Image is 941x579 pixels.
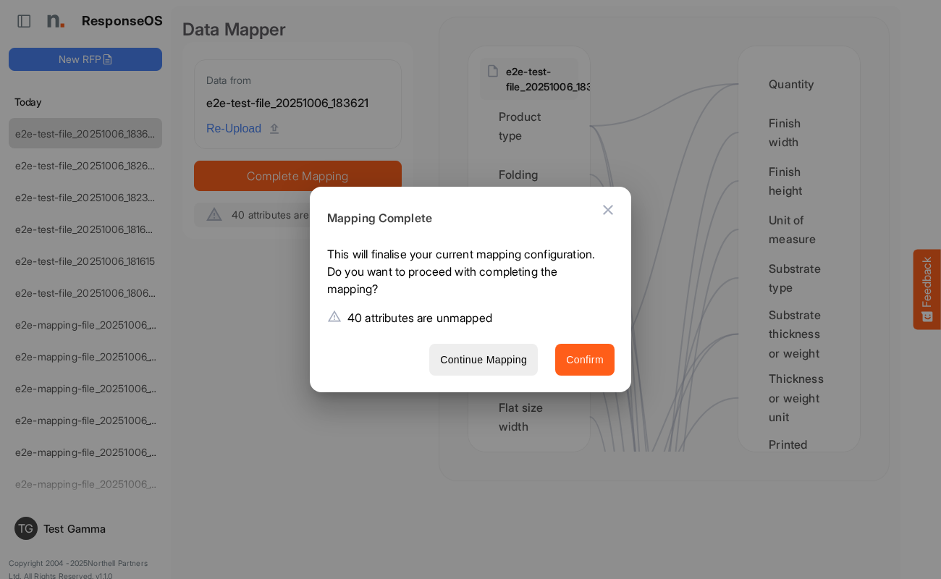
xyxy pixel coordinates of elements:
[327,245,603,303] p: This will finalise your current mapping configuration. Do you want to proceed with completing the...
[440,351,527,369] span: Continue Mapping
[566,351,604,369] span: Confirm
[591,193,625,227] button: Close dialog
[327,209,603,228] h6: Mapping Complete
[429,344,538,376] button: Continue Mapping
[555,344,615,376] button: Confirm
[347,309,492,326] p: 40 attributes are unmapped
